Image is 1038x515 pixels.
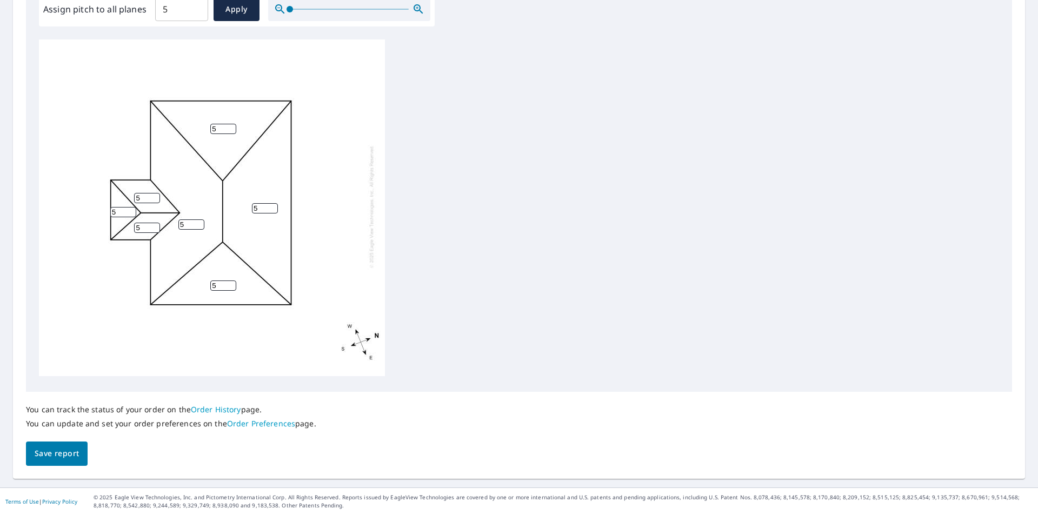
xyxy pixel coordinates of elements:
label: Assign pitch to all planes [43,3,147,16]
p: You can track the status of your order on the page. [26,405,316,414]
p: © 2025 Eagle View Technologies, Inc. and Pictometry International Corp. All Rights Reserved. Repo... [94,493,1033,510]
button: Save report [26,442,88,466]
a: Privacy Policy [42,498,77,505]
span: Apply [222,3,251,16]
p: | [5,498,77,505]
a: Terms of Use [5,498,39,505]
a: Order Preferences [227,418,295,429]
p: You can update and set your order preferences on the page. [26,419,316,429]
a: Order History [191,404,241,414]
span: Save report [35,447,79,460]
